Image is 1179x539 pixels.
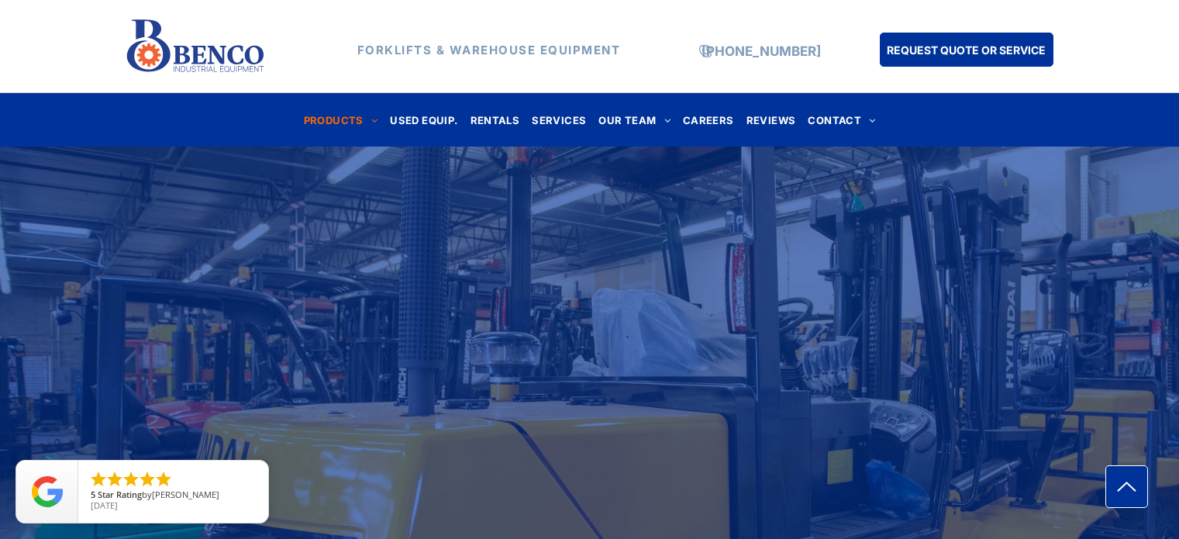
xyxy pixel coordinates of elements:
span: by [91,490,256,501]
span: [DATE] [91,499,118,511]
a: PRODUCTS [298,109,384,130]
span: REQUEST QUOTE OR SERVICE [887,36,1046,64]
img: Review Rating [32,476,63,507]
a: CONTACT [802,109,881,130]
li:  [138,470,157,489]
a: SERVICES [526,109,592,130]
a: CAREERS [677,109,740,130]
li:  [89,470,108,489]
a: REVIEWS [740,109,802,130]
li:  [154,470,173,489]
li:  [105,470,124,489]
a: OUR TEAM [592,109,677,130]
a: [PHONE_NUMBER] [702,43,821,59]
li:  [122,470,140,489]
strong: FORKLIFTS & WAREHOUSE EQUIPMENT [357,43,621,57]
a: REQUEST QUOTE OR SERVICE [880,33,1053,67]
a: USED EQUIP. [384,109,464,130]
span: 5 [91,489,95,500]
a: RENTALS [464,109,526,130]
span: [PERSON_NAME] [152,489,219,500]
span: Star Rating [98,489,142,500]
